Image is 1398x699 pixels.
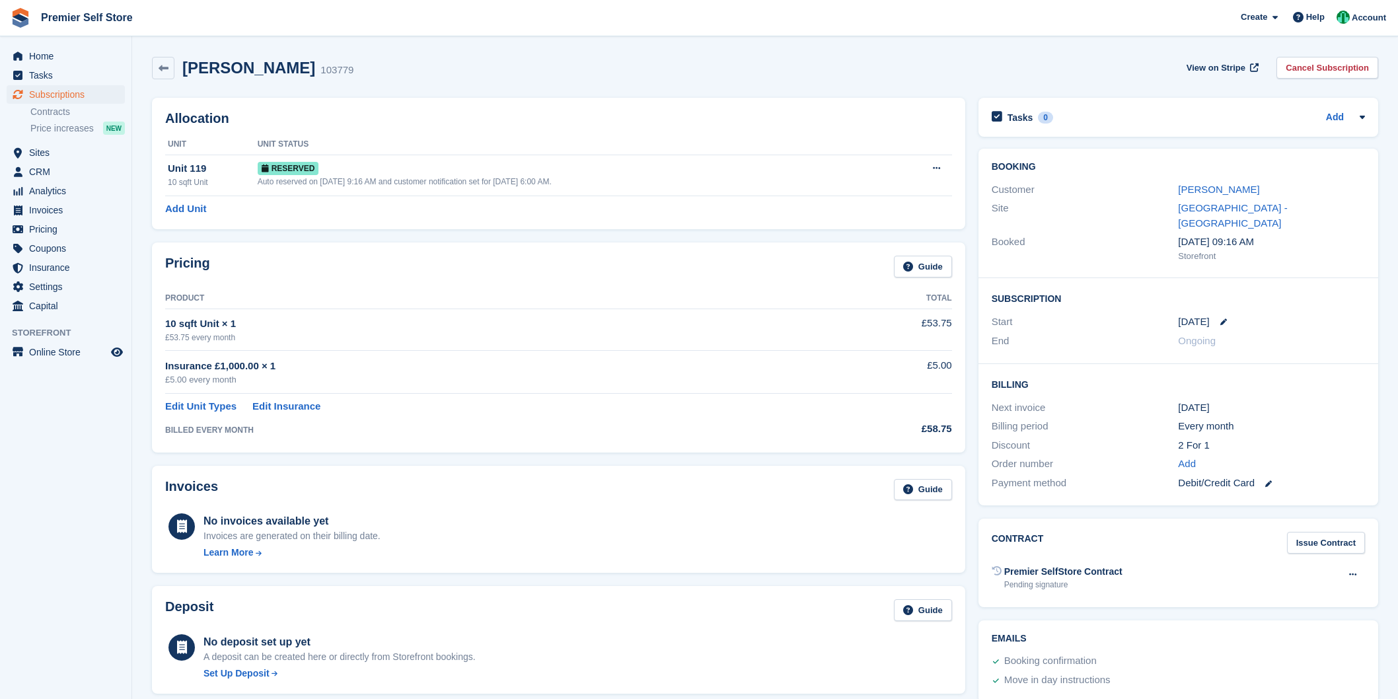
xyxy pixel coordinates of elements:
img: stora-icon-8386f47178a22dfd0bd8f6a31ec36ba5ce8667c1dd55bd0f319d3a0aa187defe.svg [11,8,30,28]
th: Total [823,288,951,309]
span: Home [29,47,108,65]
p: A deposit can be created here or directly from Storefront bookings. [203,650,476,664]
span: Settings [29,277,108,296]
a: Price increases NEW [30,121,125,135]
h2: Deposit [165,599,213,621]
div: Booked [992,235,1179,262]
div: Premier SelfStore Contract [1004,565,1122,579]
th: Product [165,288,823,309]
a: menu [7,297,125,315]
a: menu [7,163,125,181]
a: menu [7,47,125,65]
h2: Allocation [165,111,952,126]
div: Next invoice [992,400,1179,416]
div: [DATE] [1178,400,1365,416]
a: menu [7,277,125,296]
div: Discount [992,438,1179,453]
a: Premier Self Store [36,7,138,28]
span: CRM [29,163,108,181]
a: menu [7,343,125,361]
a: [GEOGRAPHIC_DATA] - [GEOGRAPHIC_DATA] [1178,202,1287,229]
img: Peter Pring [1337,11,1350,24]
a: menu [7,85,125,104]
span: Create [1241,11,1267,24]
div: Learn More [203,546,253,560]
a: View on Stripe [1181,57,1261,79]
a: menu [7,201,125,219]
div: Storefront [1178,250,1365,263]
div: Move in day instructions [1004,673,1111,688]
a: Cancel Subscription [1276,57,1378,79]
div: [DATE] 09:16 AM [1178,235,1365,250]
a: Guide [894,479,952,501]
div: Order number [992,457,1179,472]
span: Storefront [12,326,131,340]
a: menu [7,239,125,258]
time: 2025-09-04 00:00:00 UTC [1178,314,1209,330]
a: Add [1326,110,1344,126]
a: Set Up Deposit [203,667,476,681]
span: Pricing [29,220,108,239]
div: 2 For 1 [1178,438,1365,453]
div: No deposit set up yet [203,634,476,650]
h2: Booking [992,162,1365,172]
th: Unit [165,134,258,155]
h2: Contract [992,532,1044,554]
span: Capital [29,297,108,315]
h2: Emails [992,634,1365,644]
div: BILLED EVERY MONTH [165,424,823,436]
div: Billing period [992,419,1179,434]
span: Insurance [29,258,108,277]
h2: Tasks [1008,112,1033,124]
div: Insurance £1,000.00 × 1 [165,359,823,374]
td: £5.00 [823,351,951,394]
div: £5.00 every month [165,373,823,386]
span: Reserved [258,162,319,175]
a: Add [1178,457,1196,472]
a: Edit Unit Types [165,399,237,414]
div: 10 sqft Unit [168,176,258,188]
a: menu [7,182,125,200]
div: Pending signature [1004,579,1122,591]
a: Preview store [109,344,125,360]
div: £53.75 every month [165,332,823,344]
a: menu [7,220,125,239]
span: Price increases [30,122,94,135]
span: Subscriptions [29,85,108,104]
span: Coupons [29,239,108,258]
a: menu [7,66,125,85]
h2: Subscription [992,291,1365,305]
div: Booking confirmation [1004,653,1097,669]
a: Guide [894,256,952,277]
a: Contracts [30,106,125,118]
span: Account [1352,11,1386,24]
div: Auto reserved on [DATE] 9:16 AM and customer notification set for [DATE] 6:00 AM. [258,176,893,188]
a: Learn More [203,546,381,560]
span: Online Store [29,343,108,361]
span: Invoices [29,201,108,219]
th: Unit Status [258,134,893,155]
td: £53.75 [823,309,951,350]
a: menu [7,258,125,277]
div: 0 [1038,112,1053,124]
span: Analytics [29,182,108,200]
div: NEW [103,122,125,135]
span: Tasks [29,66,108,85]
h2: Pricing [165,256,210,277]
a: Guide [894,599,952,621]
div: Invoices are generated on their billing date. [203,529,381,543]
div: Customer [992,182,1179,198]
div: £58.75 [823,422,951,437]
div: Every month [1178,419,1365,434]
div: Set Up Deposit [203,667,270,681]
div: Start [992,314,1179,330]
div: Unit 119 [168,161,258,176]
span: Ongoing [1178,335,1216,346]
div: 103779 [320,63,353,78]
div: 10 sqft Unit × 1 [165,316,823,332]
h2: Billing [992,377,1365,390]
span: Help [1306,11,1325,24]
a: Issue Contract [1287,532,1365,554]
a: Add Unit [165,202,206,217]
div: Payment method [992,476,1179,491]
